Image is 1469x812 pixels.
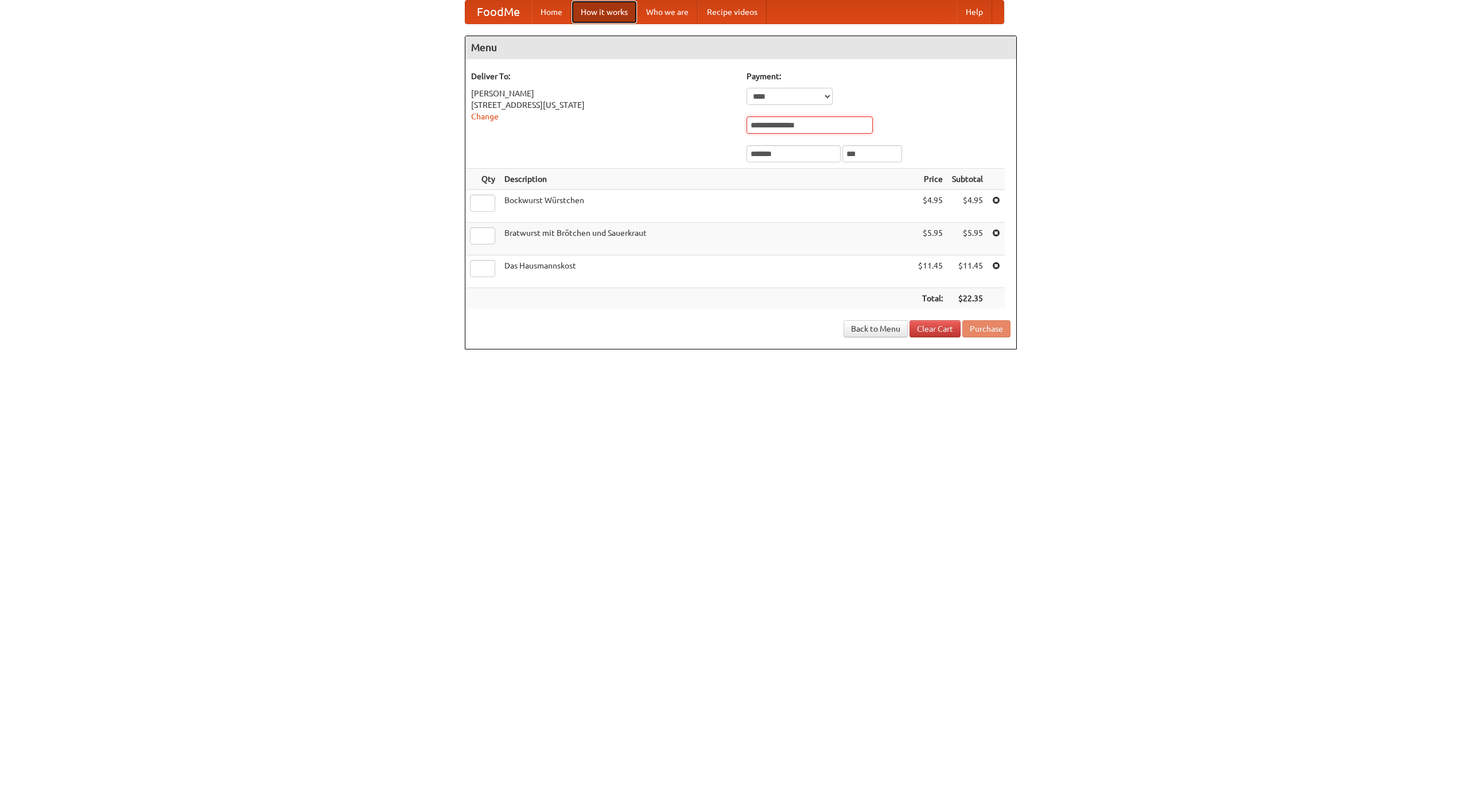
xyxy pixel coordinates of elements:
[465,169,500,190] th: Qty
[914,169,947,190] th: Price
[500,255,914,288] td: Das Hausmannskost
[914,223,947,255] td: $5.95
[637,1,698,24] a: Who we are
[947,288,988,309] th: $22.35
[500,223,914,255] td: Bratwurst mit Brötchen und Sauerkraut
[531,1,572,24] a: Home
[471,99,735,111] div: [STREET_ADDRESS][US_STATE]
[471,88,735,99] div: [PERSON_NAME]
[747,71,1011,82] h5: Payment:
[957,1,992,24] a: Help
[914,190,947,223] td: $4.95
[962,320,1011,337] button: Purchase
[910,320,961,337] a: Clear Cart
[947,169,988,190] th: Subtotal
[471,71,735,82] h5: Deliver To:
[465,36,1016,59] h4: Menu
[947,255,988,288] td: $11.45
[947,223,988,255] td: $5.95
[572,1,637,24] a: How it works
[914,255,947,288] td: $11.45
[698,1,767,24] a: Recipe videos
[500,169,914,190] th: Description
[844,320,908,337] a: Back to Menu
[500,190,914,223] td: Bockwurst Würstchen
[465,1,531,24] a: FoodMe
[471,112,499,121] a: Change
[914,288,947,309] th: Total:
[947,190,988,223] td: $4.95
